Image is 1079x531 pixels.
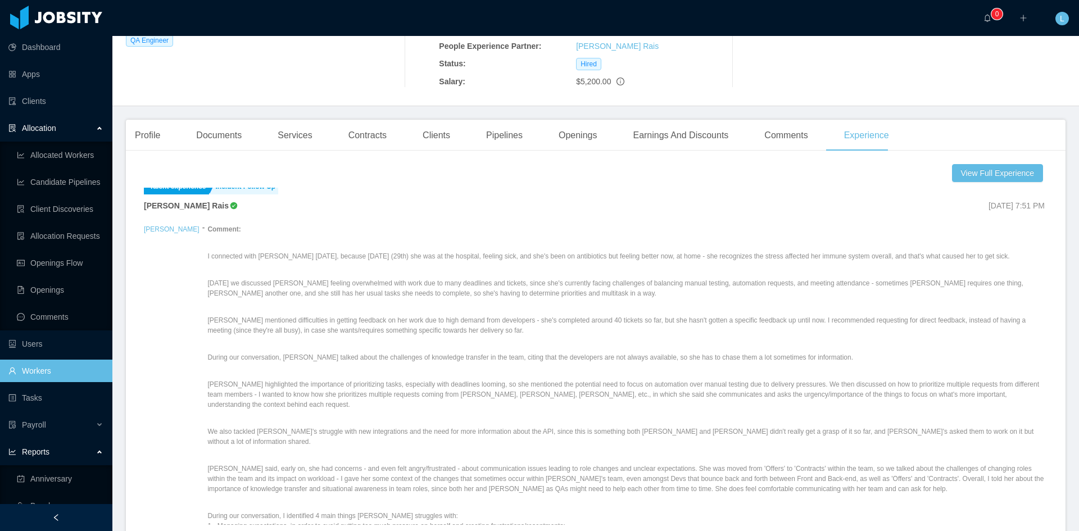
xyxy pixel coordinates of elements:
span: QA Engineer [126,34,173,47]
i: icon: line-chart [8,448,16,456]
a: icon: pie-chartDashboard [8,36,103,58]
i: icon: solution [8,124,16,132]
p: We also tackled [PERSON_NAME]'s struggle with new integrations and the need for more information ... [207,426,1048,447]
a: icon: file-doneAllocation Requests [17,225,103,247]
strong: Comment: [207,225,241,233]
span: info-circle [616,78,624,85]
span: Payroll [22,420,46,429]
a: icon: file-searchClient Discoveries [17,198,103,220]
i: icon: file-protect [8,421,16,429]
p: During our conversation, I identified 4 main things [PERSON_NAME] struggles with: 1 - Managing ex... [207,511,1048,531]
p: [PERSON_NAME] mentioned difficulties in getting feedback on her work due to high demand from deve... [207,315,1048,335]
a: icon: carry-outAnniversary [17,468,103,490]
span: [DATE] 7:51 PM [989,201,1045,210]
div: Experience [835,120,898,151]
a: icon: robotUsers [8,333,103,355]
div: Services [269,120,321,151]
i: icon: bell [983,14,991,22]
span: $5,200.00 [576,77,611,86]
p: I connected with [PERSON_NAME] [DATE], because [DATE] (29th) she was at the hospital, feeling sic... [207,251,1048,261]
div: Comments [755,120,817,151]
sup: 0 [991,8,1003,20]
div: Documents [187,120,251,151]
p: [DATE] we discussed [PERSON_NAME] feeling overwhelmed with work due to many deadlines and tickets... [207,278,1048,298]
a: icon: line-chartAllocated Workers [17,144,103,166]
div: Contracts [339,120,396,151]
div: Pipelines [477,120,532,151]
a: icon: profileTasks [8,387,103,409]
button: View Full Experience [952,164,1043,182]
a: icon: auditClients [8,90,103,112]
a: Talent experience [144,180,209,194]
b: Salary: [439,77,465,86]
a: [PERSON_NAME] Rais [576,42,659,51]
a: icon: teamBench [17,494,103,517]
a: icon: appstoreApps [8,63,103,85]
a: View Full Experience [952,164,1048,182]
span: L [1060,12,1064,25]
b: Status: [439,59,465,68]
a: icon: userWorkers [8,360,103,382]
p: During our conversation, [PERSON_NAME] talked about the challenges of knowledge transfer in the t... [207,352,1048,362]
p: [PERSON_NAME] highlighted the importance of prioritizing tasks, especially with deadlines looming... [207,379,1048,410]
span: Allocation [22,124,56,133]
a: [PERSON_NAME] [144,225,200,233]
span: Reports [22,447,49,456]
span: Hired [576,58,601,70]
div: Earnings And Discounts [624,120,737,151]
div: Clients [414,120,459,151]
b: People Experience Partner: [439,42,541,51]
a: icon: line-chartCandidate Pipelines [17,171,103,193]
div: Profile [126,120,169,151]
a: icon: messageComments [17,306,103,328]
i: icon: plus [1019,14,1027,22]
p: [PERSON_NAME] said, early on, she had concerns - and even felt angry/frustrated - about communica... [207,464,1048,494]
div: Openings [550,120,606,151]
a: icon: file-textOpenings [17,279,103,301]
a: Incident Follow Up [210,180,279,194]
a: icon: idcardOpenings Flow [17,252,103,274]
strong: [PERSON_NAME] Rais [144,201,229,210]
